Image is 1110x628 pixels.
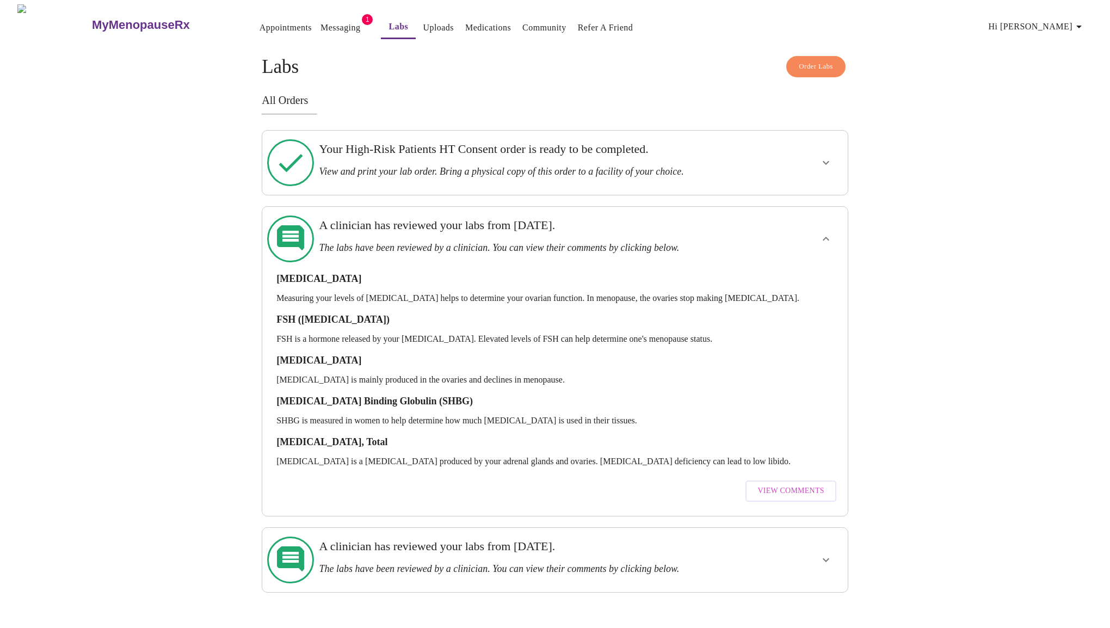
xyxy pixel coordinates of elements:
a: MyMenopauseRx [91,6,233,44]
span: 1 [362,14,373,25]
a: Refer a Friend [578,20,633,35]
h3: [MEDICAL_DATA] [276,355,834,366]
h3: The labs have been reviewed by a clinician. You can view their comments by clicking below. [319,242,734,254]
button: Uploads [418,17,458,39]
p: [MEDICAL_DATA] is mainly produced in the ovaries and declines in menopause. [276,375,834,385]
button: Refer a Friend [573,17,638,39]
button: Appointments [255,17,316,39]
h3: A clinician has reviewed your labs from [DATE]. [319,539,734,553]
button: show more [813,547,839,573]
h3: A clinician has reviewed your labs from [DATE]. [319,218,734,232]
button: Labs [381,16,416,39]
a: Messaging [320,20,360,35]
button: View Comments [745,481,836,502]
img: MyMenopauseRx Logo [17,4,91,45]
button: Community [518,17,571,39]
button: show more [813,226,839,252]
span: View Comments [757,484,824,498]
button: show more [813,150,839,176]
h3: The labs have been reviewed by a clinician. You can view their comments by clicking below. [319,563,734,575]
button: Messaging [316,17,365,39]
span: Order Labs [799,60,833,73]
h3: [MEDICAL_DATA] [276,273,834,285]
button: Hi [PERSON_NAME] [984,16,1090,38]
p: SHBG is measured in women to help determine how much [MEDICAL_DATA] is used in their tissues. [276,416,834,426]
a: Community [522,20,566,35]
button: Order Labs [786,56,846,77]
a: Appointments [260,20,312,35]
a: Labs [389,19,409,34]
p: FSH is a hormone released by your [MEDICAL_DATA]. Elevated levels of FSH can help determine one's... [276,334,834,344]
p: Measuring your levels of [MEDICAL_DATA] helps to determine your ovarian function. In menopause, t... [276,293,834,303]
p: [MEDICAL_DATA] is a [MEDICAL_DATA] produced by your adrenal glands and ovaries. [MEDICAL_DATA] de... [276,457,834,466]
h3: FSH ([MEDICAL_DATA]) [276,314,834,325]
a: Uploads [423,20,454,35]
h3: Your High-Risk Patients HT Consent order is ready to be completed. [319,142,734,156]
h3: [MEDICAL_DATA], Total [276,436,834,448]
h3: View and print your lab order. Bring a physical copy of this order to a facility of your choice. [319,166,734,177]
a: Medications [465,20,511,35]
a: View Comments [743,475,838,507]
button: Medications [461,17,515,39]
h3: MyMenopauseRx [92,18,190,32]
span: Hi [PERSON_NAME] [989,19,1086,34]
h4: Labs [262,56,848,78]
h3: [MEDICAL_DATA] Binding Globulin (SHBG) [276,396,834,407]
h3: All Orders [262,94,848,107]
